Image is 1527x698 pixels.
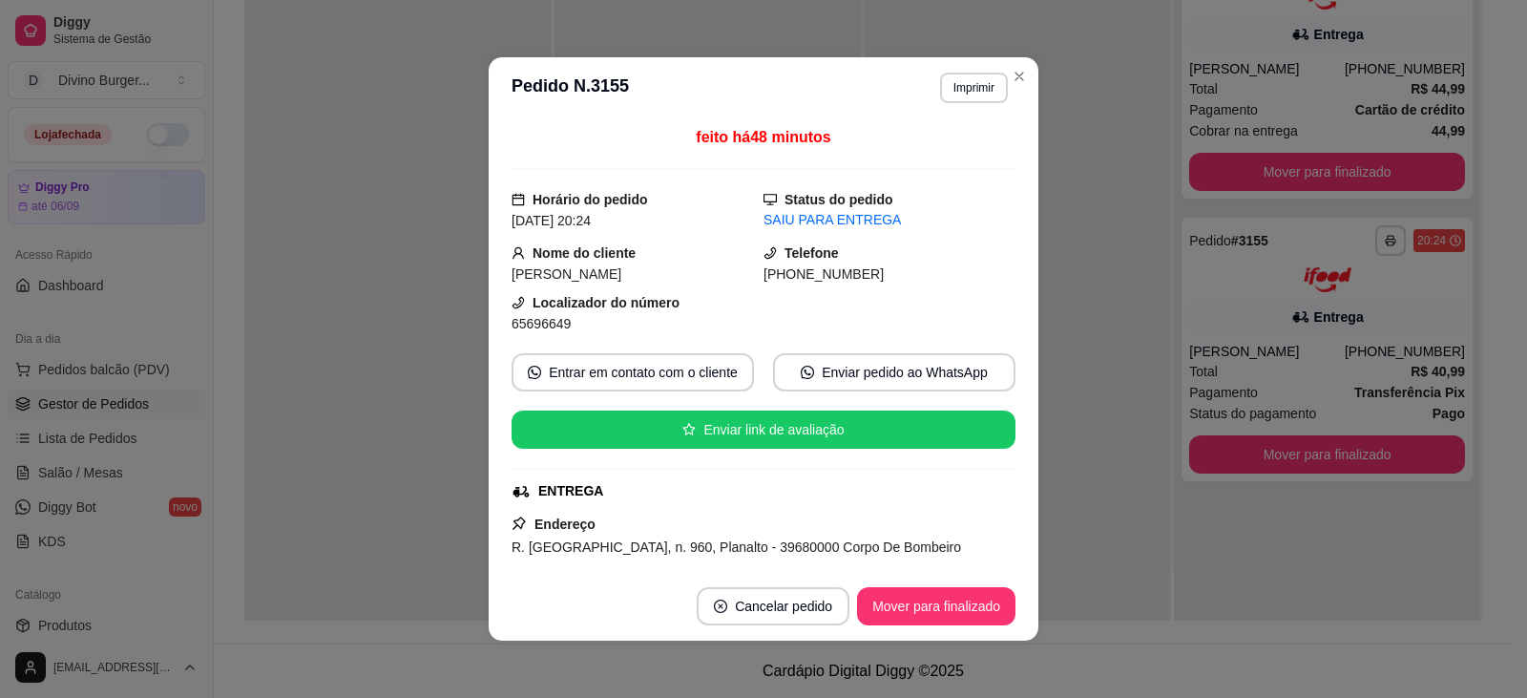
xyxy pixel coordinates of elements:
[512,296,525,309] span: phone
[696,129,830,145] span: feito há 48 minutos
[533,192,648,207] strong: Horário do pedido
[784,192,893,207] strong: Status do pedido
[763,210,1015,230] div: SAIU PARA ENTREGA
[763,266,884,282] span: [PHONE_NUMBER]
[512,193,525,206] span: calendar
[512,73,629,103] h3: Pedido N. 3155
[533,295,680,310] strong: Localizador do número
[784,245,839,261] strong: Telefone
[857,587,1015,625] button: Mover para finalizado
[512,266,621,282] span: [PERSON_NAME]
[538,481,603,501] div: ENTREGA
[697,587,849,625] button: close-circleCancelar pedido
[940,73,1008,103] button: Imprimir
[512,246,525,260] span: user
[1004,61,1035,92] button: Close
[512,411,1015,449] button: starEnviar link de avaliação
[773,353,1015,391] button: whats-appEnviar pedido ao WhatsApp
[763,193,777,206] span: desktop
[534,517,596,532] strong: Endereço
[682,423,696,436] span: star
[512,539,961,555] span: R. [GEOGRAPHIC_DATA], n. 960, Planalto - 39680000 Corpo De Bombeiro
[512,213,591,228] span: [DATE] 20:24
[801,366,814,379] span: whats-app
[512,353,754,391] button: whats-appEntrar em contato com o cliente
[533,245,636,261] strong: Nome do cliente
[512,316,571,331] span: 65696649
[512,516,527,531] span: pushpin
[763,246,777,260] span: phone
[528,366,541,379] span: whats-app
[714,600,727,613] span: close-circle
